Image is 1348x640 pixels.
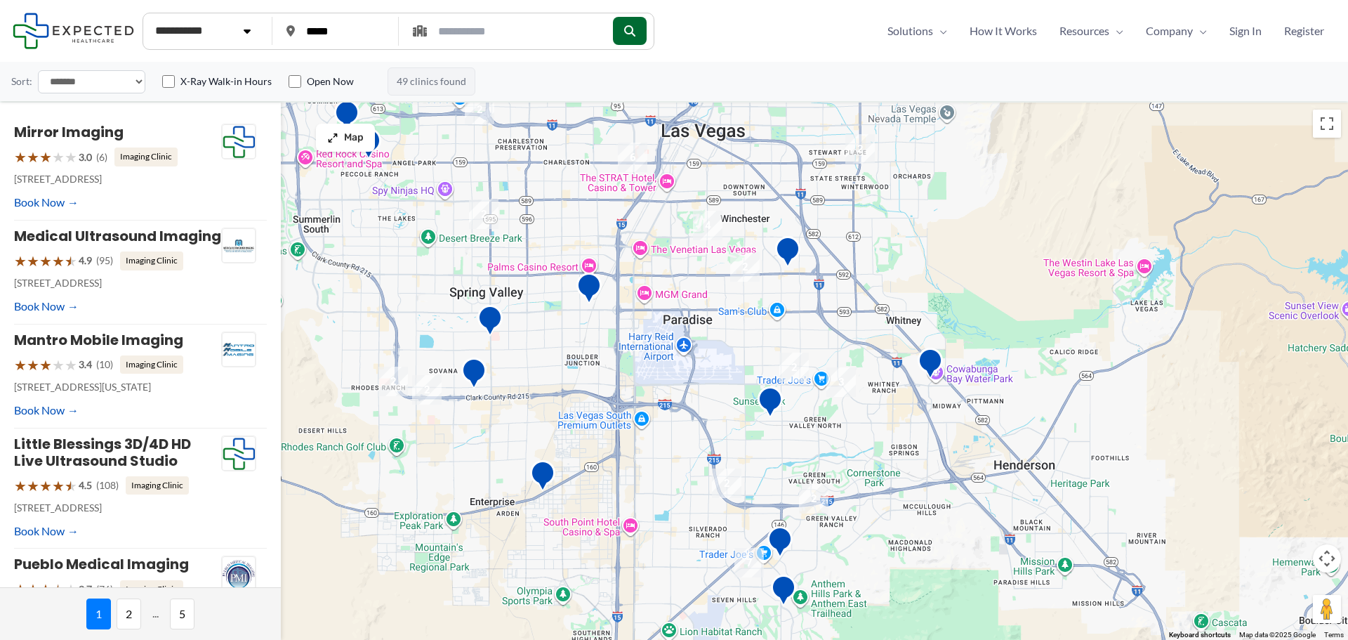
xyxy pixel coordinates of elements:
span: (10) [96,355,113,374]
div: 2 [706,463,747,504]
span: ★ [65,248,77,274]
img: Medical Ultrasound Imaging [222,228,256,263]
div: Steinberg Diagnostic Medical Imaging [912,342,949,389]
a: Register [1273,20,1335,41]
span: ★ [14,352,27,378]
span: 49 clinics found [388,67,475,96]
div: Steinberg Diagnostic Medical Imaging [329,94,365,141]
img: Maximize [327,132,338,143]
span: ★ [65,576,77,602]
a: Book Now [14,521,79,542]
div: 2 [793,478,834,519]
label: Sort: [11,72,32,91]
span: Imaging Clinic [120,252,183,270]
a: Book Now [14,192,79,213]
button: Drag Pegman onto the map to open Street View [1313,595,1341,623]
a: Book Now [14,400,79,421]
p: [STREET_ADDRESS] [14,170,221,188]
span: Solutions [887,20,933,41]
span: Menu Toggle [1193,20,1207,41]
p: [STREET_ADDRESS][US_STATE] [14,378,221,396]
a: Terms (opens in new tab) [1324,631,1344,639]
img: Mantro Mobile Imaging [222,332,256,367]
div: 2 [774,347,814,388]
div: Desert Radiology &#8211; Wynn [571,267,607,314]
button: Keyboard shortcuts [1169,630,1231,640]
span: 3.0 [79,148,92,166]
p: [STREET_ADDRESS] [14,499,221,517]
span: ★ [27,248,39,274]
img: Expected Healthcare Logo - side, dark font, small [13,13,134,48]
span: 4.5 [79,476,92,495]
span: ★ [52,576,65,602]
a: Pueblo Medical Imaging [14,554,189,574]
label: X-Ray Walk-in Hours [180,74,272,89]
span: ... [147,599,164,629]
span: ★ [39,473,52,499]
span: ★ [65,352,77,378]
span: ★ [65,144,77,170]
a: Medical Ultrasound Imaging [14,226,221,246]
span: ★ [14,248,27,274]
span: 1 [86,599,111,629]
a: ResourcesMenu Toggle [1048,20,1135,41]
span: Imaging Clinic [126,476,189,495]
span: Imaging Clinic [120,580,183,599]
span: Company [1146,20,1193,41]
div: 7 [729,542,769,583]
div: 2 [725,247,765,287]
div: 2 [407,370,447,410]
span: Menu Toggle [933,20,947,41]
span: 2 [117,599,141,629]
button: Map camera controls [1313,544,1341,573]
button: Map [316,124,375,152]
span: Imaging Clinic [114,148,178,166]
span: Sign In [1229,20,1262,41]
span: ★ [27,473,39,499]
div: Preventative Diagnostic Center [456,352,492,399]
a: Little Blessings 3D/4D HD Live Ultrasound Studio [14,434,191,471]
div: Mirror Imaging [350,122,387,169]
div: SimonMed Imaging &#8211; Las Vegas [769,230,806,277]
span: ★ [65,473,77,499]
span: ★ [27,144,39,170]
span: Resources [1059,20,1109,41]
span: ★ [39,576,52,602]
span: Register [1284,20,1324,41]
span: Map data ©2025 Google [1239,631,1316,639]
span: 3.4 [79,355,92,374]
span: (108) [96,476,119,495]
span: ★ [27,352,39,378]
span: ★ [27,576,39,602]
img: Expected Healthcare Logo [222,124,256,159]
span: ★ [39,352,52,378]
div: Desert Radiology &#8211; Sandy Ridge [762,521,798,568]
img: Expected Healthcare Logo [222,436,256,471]
span: ★ [52,473,65,499]
div: Steinberg Diagnostic Medical Imaging [524,455,561,502]
span: 4.9 [79,252,92,270]
label: Open Now [307,74,354,89]
div: 6 [612,137,653,178]
span: (6) [96,148,107,166]
span: ★ [52,144,65,170]
button: Toggle fullscreen view [1313,110,1341,138]
span: (76) [96,580,113,599]
a: CompanyMenu Toggle [1135,20,1218,41]
span: ★ [39,248,52,274]
span: ★ [52,352,65,378]
a: SolutionsMenu Toggle [876,20,958,41]
a: Mantro Mobile Imaging [14,330,183,350]
a: Mirror Imaging [14,122,124,142]
span: ★ [39,144,52,170]
div: MBS-Mobile Imaging [765,569,802,616]
span: ★ [14,576,27,602]
span: ★ [14,144,27,170]
p: [STREET_ADDRESS] [14,274,221,292]
a: How It Works [958,20,1048,41]
div: Little Blessings 3D/4D HD Live Ultrasound Studio [752,381,788,428]
div: 2 [463,194,504,235]
span: 3.7 [79,580,92,599]
a: Sign In [1218,20,1273,41]
span: (95) [96,252,113,270]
